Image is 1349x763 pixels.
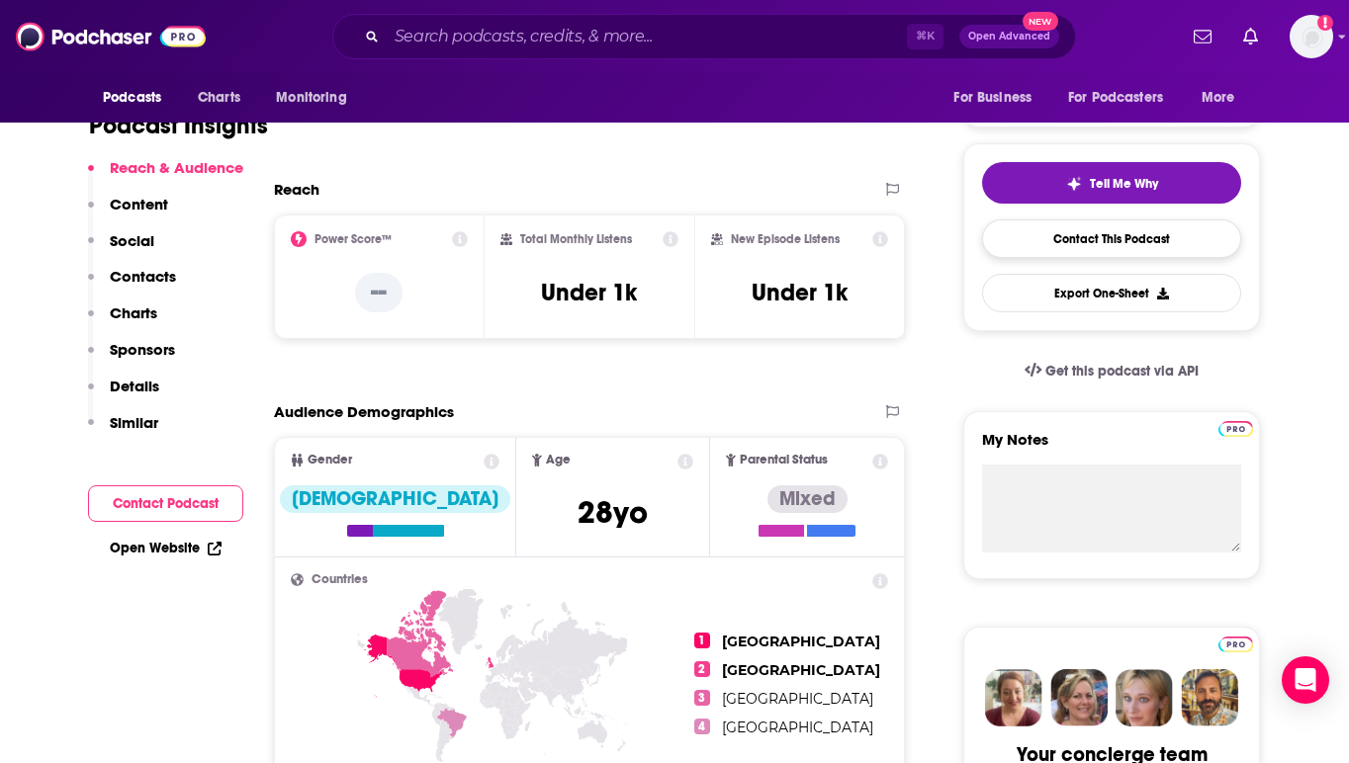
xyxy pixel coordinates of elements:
[1068,84,1163,112] span: For Podcasters
[387,21,907,52] input: Search podcasts, credits, & more...
[110,540,222,556] a: Open Website
[722,690,873,708] span: [GEOGRAPHIC_DATA]
[1218,421,1253,437] img: Podchaser Pro
[1186,20,1219,53] a: Show notifications dropdown
[959,25,1059,48] button: Open AdvancedNew
[767,485,848,513] div: Mixed
[694,661,710,677] span: 2
[953,84,1032,112] span: For Business
[332,14,1076,59] div: Search podcasts, credits, & more...
[88,377,159,413] button: Details
[88,158,243,195] button: Reach & Audience
[694,633,710,648] span: 1
[88,340,175,377] button: Sponsors
[985,669,1042,726] img: Sydney Profile
[907,24,944,49] span: ⌘ K
[1317,15,1333,31] svg: Add a profile image
[694,690,710,706] span: 3
[88,231,154,268] button: Social
[262,79,372,117] button: open menu
[546,454,571,466] span: Age
[88,485,243,522] button: Contact Podcast
[274,402,454,421] h2: Audience Demographics
[280,485,510,513] div: [DEMOGRAPHIC_DATA]
[312,573,368,586] span: Countries
[355,273,403,312] p: --
[1188,79,1260,117] button: open menu
[110,377,159,395] p: Details
[88,195,168,231] button: Content
[274,180,319,199] h2: Reach
[1218,636,1253,652] img: Podchaser Pro
[110,195,168,213] p: Content
[315,232,392,246] h2: Power Score™
[88,303,157,340] button: Charts
[1066,176,1082,192] img: tell me why sparkle
[16,18,206,55] img: Podchaser - Follow, Share and Rate Podcasts
[1235,20,1266,53] a: Show notifications dropdown
[578,493,648,532] span: 28 yo
[1290,15,1333,58] button: Show profile menu
[1218,418,1253,437] a: Pro website
[520,232,632,246] h2: Total Monthly Listens
[276,84,346,112] span: Monitoring
[982,274,1241,312] button: Export One-Sheet
[722,719,873,736] span: [GEOGRAPHIC_DATA]
[1009,347,1214,395] a: Get this podcast via API
[1290,15,1333,58] span: Logged in as jillgoldstein
[1090,176,1158,192] span: Tell Me Why
[722,633,880,650] span: [GEOGRAPHIC_DATA]
[694,719,710,734] span: 4
[88,413,158,450] button: Similar
[1218,634,1253,652] a: Pro website
[110,267,176,286] p: Contacts
[89,79,187,117] button: open menu
[722,661,880,679] span: [GEOGRAPHIC_DATA]
[1290,15,1333,58] img: User Profile
[1116,669,1173,726] img: Jules Profile
[1181,669,1238,726] img: Jon Profile
[968,32,1050,42] span: Open Advanced
[731,232,840,246] h2: New Episode Listens
[1050,669,1108,726] img: Barbara Profile
[541,278,637,307] h3: Under 1k
[982,430,1241,465] label: My Notes
[185,79,252,117] a: Charts
[110,158,243,177] p: Reach & Audience
[88,267,176,303] button: Contacts
[89,111,268,140] h1: Podcast Insights
[1023,12,1058,31] span: New
[110,413,158,432] p: Similar
[110,231,154,250] p: Social
[982,162,1241,204] button: tell me why sparkleTell Me Why
[752,278,848,307] h3: Under 1k
[198,84,240,112] span: Charts
[1202,84,1235,112] span: More
[110,340,175,359] p: Sponsors
[103,84,161,112] span: Podcasts
[982,219,1241,258] a: Contact This Podcast
[1282,656,1329,704] div: Open Intercom Messenger
[940,79,1056,117] button: open menu
[1055,79,1192,117] button: open menu
[308,454,352,466] span: Gender
[110,303,157,322] p: Charts
[740,454,828,466] span: Parental Status
[1045,363,1199,380] span: Get this podcast via API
